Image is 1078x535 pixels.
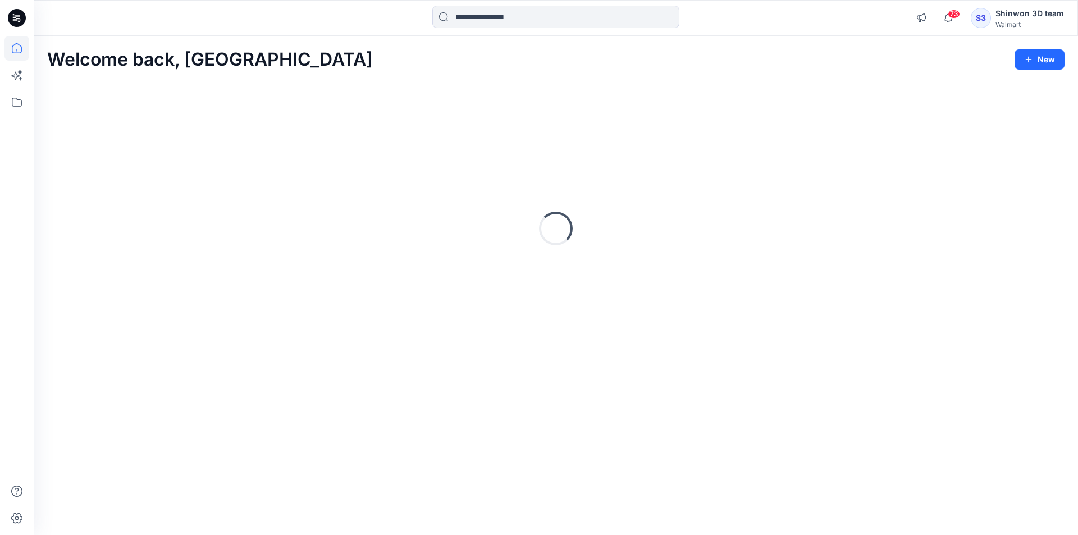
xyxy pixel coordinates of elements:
[948,10,960,19] span: 73
[1015,49,1065,70] button: New
[995,20,1064,29] div: Walmart
[995,7,1064,20] div: Shinwon 3D team
[971,8,991,28] div: S3
[47,49,373,70] h2: Welcome back, [GEOGRAPHIC_DATA]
